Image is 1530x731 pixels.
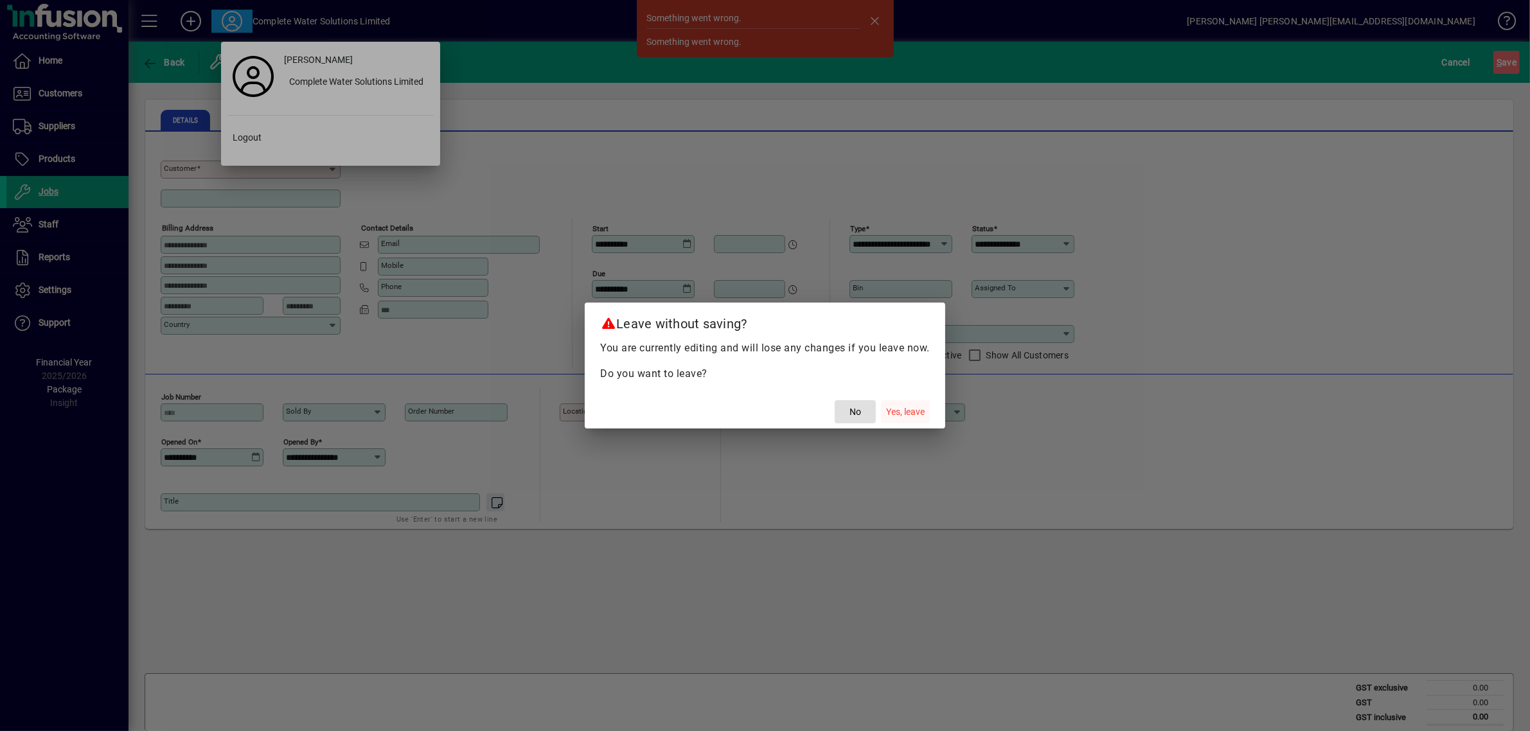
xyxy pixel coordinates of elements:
[585,303,945,340] h2: Leave without saving?
[886,405,925,419] span: Yes, leave
[835,400,876,423] button: No
[600,366,930,382] p: Do you want to leave?
[881,400,930,423] button: Yes, leave
[850,405,861,419] span: No
[600,340,930,356] p: You are currently editing and will lose any changes if you leave now.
